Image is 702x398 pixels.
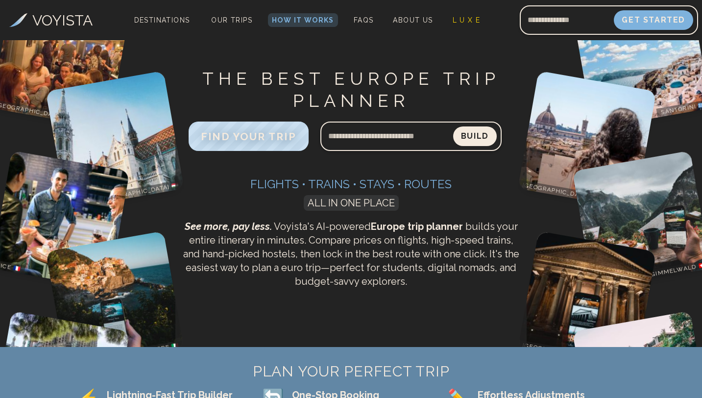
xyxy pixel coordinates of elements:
[304,195,399,211] span: ALL IN ONE PLACE
[130,12,194,41] span: Destinations
[350,13,378,27] a: FAQs
[201,130,296,143] span: FIND YOUR TRIP
[268,13,338,27] a: How It Works
[77,363,626,380] h2: PLAN YOUR PERFECT TRIP
[320,124,453,148] input: Search query
[189,133,308,142] a: FIND YOUR TRIP
[189,122,308,151] button: FIND YOUR TRIP
[46,71,184,209] img: Budapest
[518,231,656,369] img: Rome
[354,16,374,24] span: FAQs
[389,13,436,27] a: About Us
[211,16,252,24] span: Our Trips
[185,221,272,232] span: See more, pay less.
[46,231,184,369] img: Cinque Terre
[207,13,256,27] a: Our Trips
[453,126,497,146] button: Build
[272,16,334,24] span: How It Works
[179,176,523,192] h3: Flights • Trains • Stays • Routes
[371,221,463,232] strong: Europe trip planner
[520,8,614,32] input: Email address
[9,9,93,31] a: VOYISTA
[614,10,693,30] button: Get Started
[179,68,523,112] h1: THE BEST EUROPE TRIP PLANNER
[453,16,481,24] span: L U X E
[449,13,484,27] a: L U X E
[179,220,523,288] p: Voyista's AI-powered builds your entire itinerary in minutes. Compare prices on flights, high-spe...
[518,71,656,209] img: Florence
[32,9,93,31] h3: VOYISTA
[9,13,27,27] img: Voyista Logo
[393,16,433,24] span: About Us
